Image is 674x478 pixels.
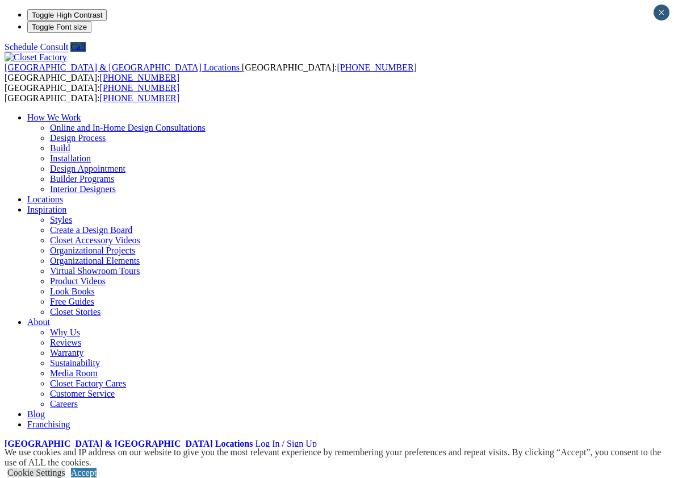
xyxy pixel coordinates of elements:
a: [PHONE_NUMBER] [100,83,179,93]
a: Organizational Elements [50,256,140,265]
a: Media Room [50,368,98,378]
a: Design Process [50,133,106,143]
a: Builder Programs [50,174,114,184]
a: Sustainability [50,358,100,368]
a: Closet Stories [50,307,101,317]
a: Locations [27,194,63,204]
button: Toggle Font size [27,21,91,33]
a: Create a Design Board [50,225,132,235]
a: Virtual Showroom Tours [50,266,140,276]
a: Blog [27,409,45,419]
span: Toggle High Contrast [32,11,102,19]
span: [GEOGRAPHIC_DATA]: [GEOGRAPHIC_DATA]: [5,83,179,103]
a: Installation [50,153,91,163]
span: Toggle Font size [32,23,87,31]
a: Log In / Sign Up [255,439,316,448]
a: Build [50,143,70,153]
a: Cookie Settings [7,468,65,477]
a: [GEOGRAPHIC_DATA] & [GEOGRAPHIC_DATA] Locations [5,63,242,72]
a: Styles [50,215,72,225]
a: About [27,317,50,327]
img: Closet Factory [5,52,67,63]
a: Franchising [27,419,70,429]
span: [GEOGRAPHIC_DATA] & [GEOGRAPHIC_DATA] Locations [5,63,240,72]
a: How We Work [27,113,81,122]
a: Organizational Projects [50,246,135,255]
a: Closet Factory Cares [50,379,126,388]
a: Customer Service [50,389,115,398]
a: Schedule Consult [5,42,68,52]
a: [PHONE_NUMBER] [100,73,179,82]
a: Reviews [50,338,81,347]
a: [PHONE_NUMBER] [100,93,179,103]
button: Close [654,5,669,20]
a: Look Books [50,286,95,296]
div: We use cookies and IP address on our website to give you the most relevant experience by remember... [5,447,674,468]
a: [GEOGRAPHIC_DATA] & [GEOGRAPHIC_DATA] Locations [5,439,253,448]
a: Inspiration [27,205,66,214]
a: Closet Accessory Videos [50,235,140,245]
a: Call [70,42,86,52]
a: Design Appointment [50,164,125,173]
a: Online and In-Home Design Consultations [50,123,206,132]
a: Warranty [50,348,83,358]
a: Interior Designers [50,184,116,194]
a: Accept [71,468,97,477]
a: Product Videos [50,276,106,286]
button: Toggle High Contrast [27,9,107,21]
a: Why Us [50,327,80,337]
span: [GEOGRAPHIC_DATA]: [GEOGRAPHIC_DATA]: [5,63,417,82]
a: Free Guides [50,297,94,306]
a: Careers [50,399,78,409]
a: [PHONE_NUMBER] [337,63,416,72]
